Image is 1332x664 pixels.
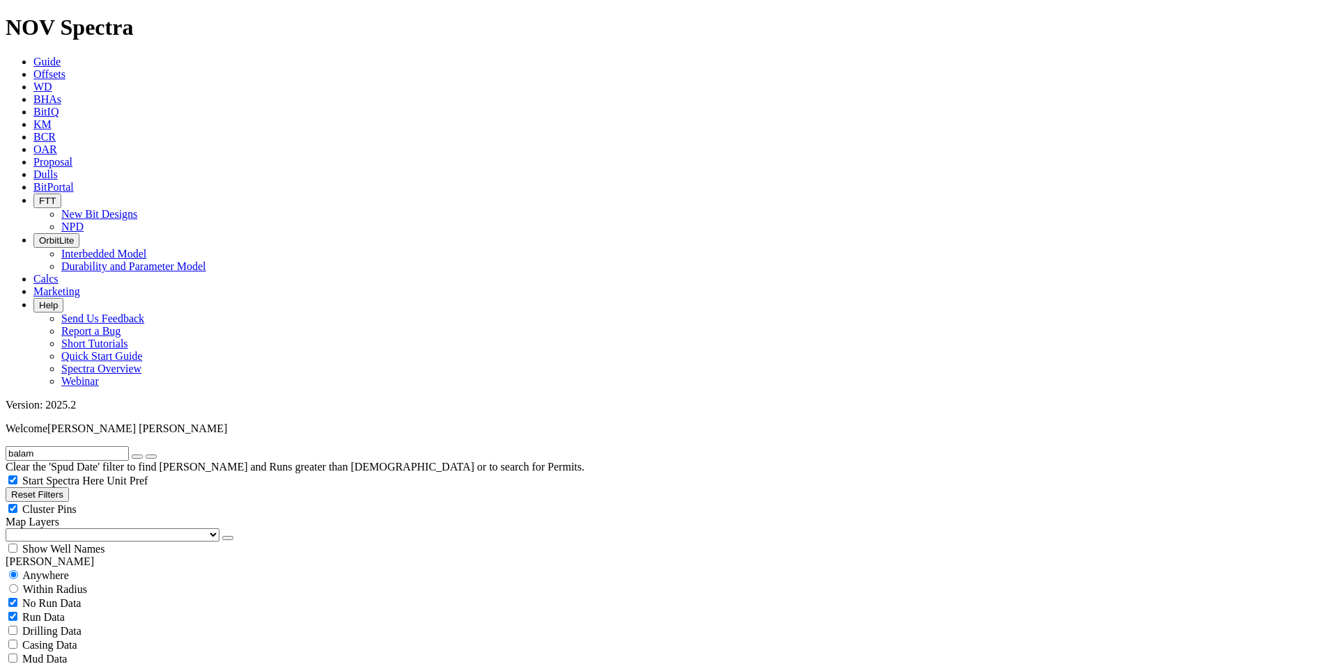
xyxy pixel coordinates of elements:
span: Show Well Names [22,543,104,555]
a: Dulls [33,168,58,180]
div: Version: 2025.2 [6,399,1326,411]
input: Search [6,446,129,461]
a: Guide [33,56,61,68]
span: Cluster Pins [22,503,77,515]
span: Run Data [22,611,65,623]
a: BHAs [33,93,61,105]
a: Spectra Overview [61,363,141,374]
span: Unit Pref [107,475,148,487]
button: Reset Filters [6,487,69,502]
h1: NOV Spectra [6,15,1326,40]
button: Help [33,298,63,313]
a: NPD [61,221,84,232]
p: Welcome [6,422,1326,435]
button: OrbitLite [33,233,79,248]
span: Clear the 'Spud Date' filter to find [PERSON_NAME] and Runs greater than [DEMOGRAPHIC_DATA] or to... [6,461,584,473]
button: FTT [33,193,61,208]
a: Proposal [33,156,72,168]
span: FTT [39,196,56,206]
a: Webinar [61,375,99,387]
a: BitIQ [33,106,59,118]
a: Interbedded Model [61,248,146,260]
span: No Run Data [22,597,81,609]
a: BCR [33,131,56,143]
a: Send Us Feedback [61,313,144,324]
a: Durability and Parameter Model [61,260,206,272]
a: BitPortal [33,181,74,193]
a: Report a Bug [61,325,121,337]
span: Map Layers [6,516,59,528]
span: Start Spectra Here [22,475,104,487]
input: Start Spectra Here [8,475,17,484]
span: Help [39,300,58,310]
a: KM [33,118,52,130]
a: Offsets [33,68,65,80]
a: Calcs [33,273,59,285]
span: Within Radius [23,583,87,595]
div: [PERSON_NAME] [6,555,1326,568]
a: Short Tutorials [61,338,128,349]
a: New Bit Designs [61,208,137,220]
span: Casing Data [22,639,77,651]
span: [PERSON_NAME] [PERSON_NAME] [47,422,227,434]
a: Marketing [33,285,80,297]
a: OAR [33,143,57,155]
span: OrbitLite [39,235,74,246]
span: Drilling Data [22,625,82,637]
a: WD [33,81,52,93]
span: Anywhere [22,569,69,581]
a: Quick Start Guide [61,350,142,362]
